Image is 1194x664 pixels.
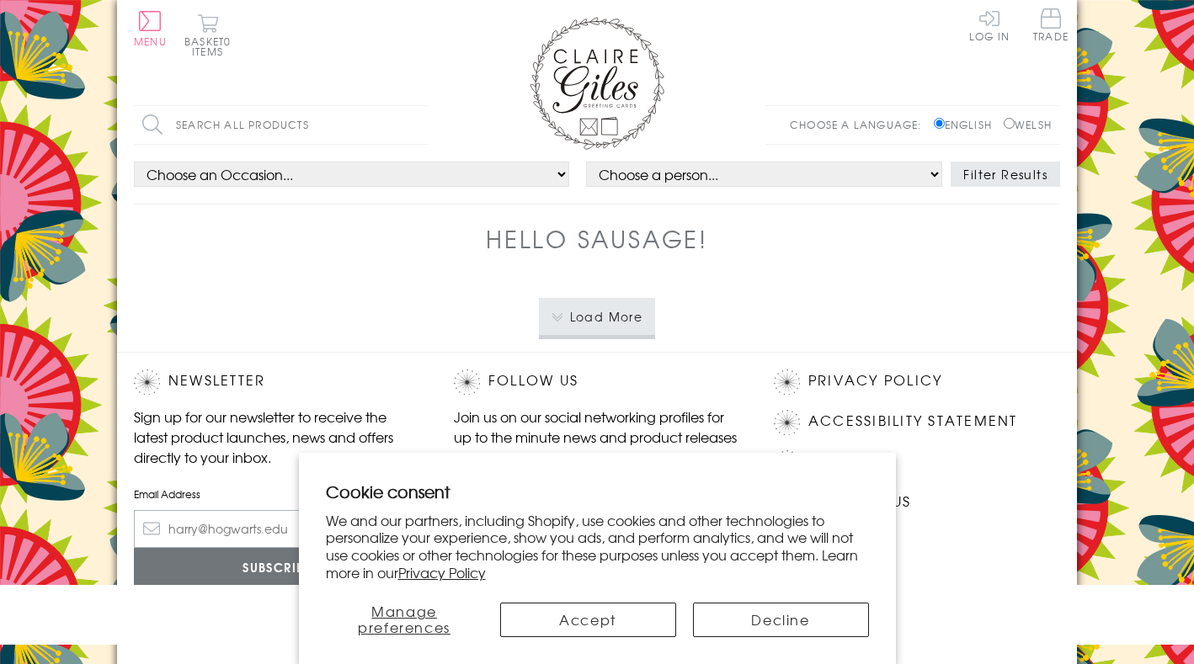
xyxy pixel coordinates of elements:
input: Welsh [1004,118,1015,129]
a: Trade [1033,8,1069,45]
span: Trade [1033,8,1069,41]
button: Menu [134,11,167,46]
input: English [934,118,945,129]
p: Choose a language: [790,117,930,132]
h2: Newsletter [134,369,420,395]
span: 0 items [192,34,231,59]
button: Basket0 items [184,13,231,56]
button: Manage preferences [326,603,483,637]
img: Claire Giles Greetings Cards [530,17,664,150]
input: Search all products [134,106,429,144]
select: option option [134,162,569,187]
label: Welsh [1004,117,1052,132]
button: Load More [539,298,656,335]
h2: Cookie consent [326,480,869,503]
button: Accept [500,603,676,637]
span: Menu [134,34,167,49]
label: English [934,117,1000,132]
button: Decline [693,603,869,637]
p: Join us on our social networking profiles for up to the minute news and product releases the mome... [454,406,740,467]
h2: Follow Us [454,369,740,395]
label: Email Address [134,486,420,502]
h1: Hello Sausage! [486,221,708,256]
a: Blog [808,450,853,473]
input: Search [412,106,429,144]
span: Manage preferences [358,601,450,637]
a: Privacy Policy [398,562,486,582]
p: We and our partners, including Shopify, use cookies and other technologies to personalize your ex... [326,512,869,582]
button: Filter Results [951,162,1060,187]
a: Privacy Policy [808,369,942,392]
input: Subscribe [134,548,420,586]
input: harry@hogwarts.edu [134,510,420,548]
a: Log In [969,8,1010,41]
a: Accessibility Statement [808,410,1018,433]
p: Sign up for our newsletter to receive the latest product launches, news and offers directly to yo... [134,406,420,467]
